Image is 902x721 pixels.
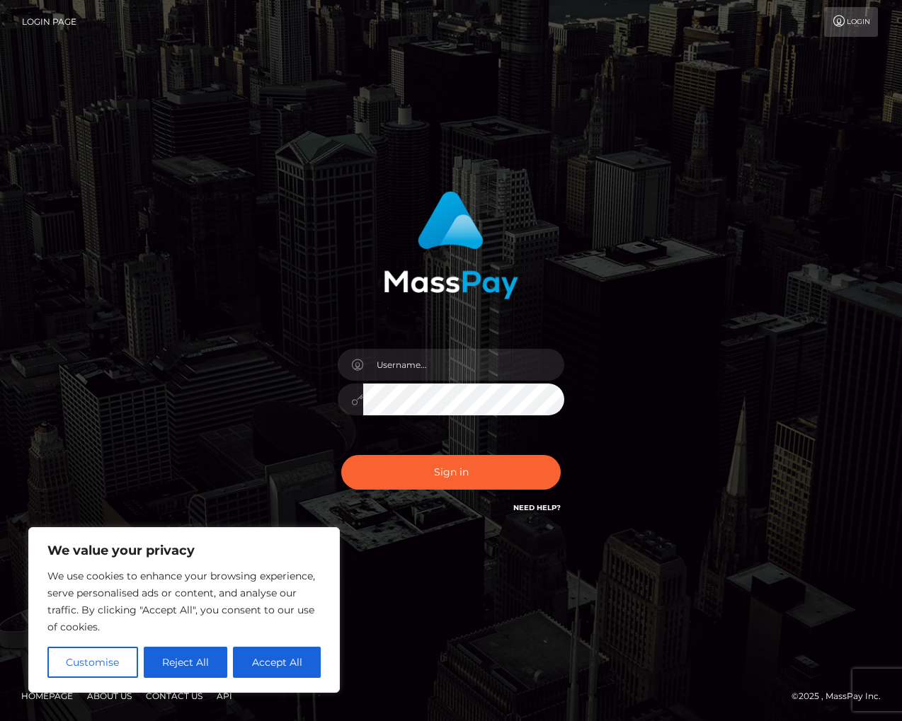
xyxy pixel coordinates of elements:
a: Need Help? [513,503,561,512]
div: © 2025 , MassPay Inc. [792,688,891,704]
img: MassPay Login [384,191,518,299]
button: Accept All [233,647,321,678]
a: Login [824,7,878,37]
p: We value your privacy [47,542,321,559]
button: Sign in [341,455,561,490]
a: Contact Us [140,685,208,707]
p: We use cookies to enhance your browsing experience, serve personalised ads or content, and analys... [47,567,321,635]
a: Homepage [16,685,79,707]
button: Reject All [144,647,228,678]
button: Customise [47,647,138,678]
a: API [211,685,238,707]
a: About Us [81,685,137,707]
div: We value your privacy [28,527,340,693]
input: Username... [363,349,564,381]
a: Login Page [22,7,76,37]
